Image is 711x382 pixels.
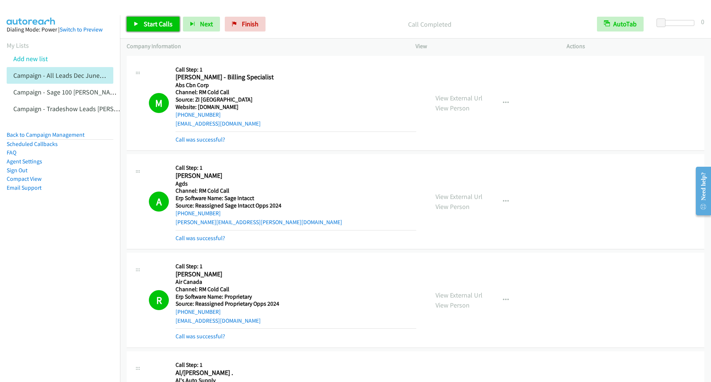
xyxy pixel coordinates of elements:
h2: [PERSON_NAME] [176,172,416,180]
a: Campaign - Tradeshow Leads [PERSON_NAME] Cloned [13,104,166,113]
h1: A [149,192,169,212]
h5: Channel: RM Cold Call [176,187,416,195]
button: Next [183,17,220,31]
span: Start Calls [144,20,173,28]
a: Finish [225,17,266,31]
h5: Channel: RM Cold Call [176,89,416,96]
iframe: Resource Center [690,162,711,220]
a: Sign Out [7,167,27,174]
button: AutoTab [597,17,644,31]
div: Dialing Mode: Power | [7,25,113,34]
p: Call Completed [276,19,584,29]
h5: Source: Reassigned Sage Intacct Opps 2024 [176,202,416,209]
h5: Source: ZI [GEOGRAPHIC_DATA] [176,96,416,103]
p: Company Information [127,42,402,51]
span: Next [200,20,213,28]
a: [EMAIL_ADDRESS][DOMAIN_NAME] [176,120,261,127]
a: Call was successful? [176,333,225,340]
h5: Call Step: 1 [176,361,416,369]
div: Delay between calls (in seconds) [660,20,694,26]
a: FAQ [7,149,16,156]
h1: M [149,93,169,113]
h5: Agds [176,180,416,187]
a: [PHONE_NUMBER] [176,210,221,217]
h5: Channel: RM Cold Call [176,286,416,293]
a: View External Url [435,94,483,102]
h1: R [149,290,169,310]
a: View External Url [435,291,483,299]
h5: Website: [DOMAIN_NAME] [176,103,416,111]
a: My Lists [7,41,29,50]
a: View Person [435,104,470,112]
a: Start Calls [127,17,180,31]
h2: Al/[PERSON_NAME] . [176,369,416,377]
a: [PHONE_NUMBER] [176,111,221,118]
p: View [415,42,553,51]
h5: Air Canada [176,278,416,286]
h5: Erp Software Name: Proprietary [176,293,416,300]
a: Agent Settings [7,158,42,165]
a: Compact View [7,175,41,182]
a: Call was successful? [176,136,225,143]
a: Back to Campaign Management [7,131,84,138]
h5: Call Step: 1 [176,66,416,73]
a: View Person [435,202,470,211]
h2: [PERSON_NAME] - Billing Specialist [176,73,416,82]
a: Campaign - Sage 100 [PERSON_NAME] Cloned [13,88,141,96]
a: View Person [435,301,470,309]
a: Call was successful? [176,235,225,242]
a: [PHONE_NUMBER] [176,308,221,315]
a: Switch to Preview [60,26,103,33]
h5: Call Step: 1 [176,263,416,270]
a: Campaign - All Leads Dec June [PERSON_NAME] Cloned [13,71,169,80]
a: View External Url [435,192,483,201]
h5: Source: Reassigned Proprietary Opps 2024 [176,300,416,308]
a: Scheduled Callbacks [7,140,58,147]
h2: [PERSON_NAME] [176,270,416,279]
p: Actions [567,42,704,51]
span: Finish [242,20,258,28]
a: Add new list [13,54,48,63]
div: 0 [701,17,704,27]
h5: Erp Software Name: Sage Intacct [176,195,416,202]
a: Email Support [7,184,41,191]
a: [PERSON_NAME][EMAIL_ADDRESS][PERSON_NAME][DOMAIN_NAME] [176,219,342,226]
h5: Abs Cbn Corp [176,82,416,89]
h5: Call Step: 1 [176,164,416,172]
a: [EMAIL_ADDRESS][DOMAIN_NAME] [176,317,261,324]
